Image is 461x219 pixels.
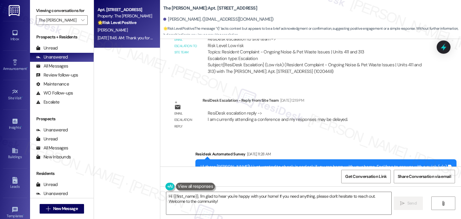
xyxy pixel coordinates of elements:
[36,136,58,142] div: Unread
[30,170,94,177] div: Residents
[23,213,24,217] span: •
[27,66,28,70] span: •
[36,6,88,15] label: Viewing conversations for
[36,90,73,96] div: WO Follow-ups
[53,205,78,212] span: New Message
[203,97,353,106] div: ResiDesk Escalation - Reply From Site Team
[341,170,390,183] button: Get Conversation Link
[36,63,68,69] div: All Messages
[163,16,274,22] div: [PERSON_NAME]. ([EMAIL_ADDRESS][DOMAIN_NAME])
[9,5,21,16] img: ResiDesk Logo
[3,28,27,44] a: Inbox
[407,200,417,206] span: Send
[3,175,27,191] a: Leads
[36,154,71,160] div: New Inbounds
[163,25,461,38] span: : The message 'Y.}' lacks context but appears to be a brief acknowledgment or confirmation, sugge...
[36,127,68,133] div: Unanswered
[208,62,426,75] div: Subject: [ResiDesk Escalation] (Low risk) (Resident Complaint - Ongoing Noise & Pet Waste Issues ...
[98,7,153,13] div: Apt. [STREET_ADDRESS]
[36,81,69,87] div: Maintenance
[36,45,58,51] div: Unread
[30,116,94,122] div: Prospects
[398,173,451,180] span: Share Conversation via email
[394,170,455,183] button: Share Conversation via email
[163,5,257,11] b: The [PERSON_NAME]: Apt. [STREET_ADDRESS]
[98,27,128,33] span: [PERSON_NAME]
[22,95,23,99] span: •
[400,201,405,206] i: 
[246,151,271,157] div: [DATE] 11:28 AM
[208,110,348,122] div: ResiDesk escalation reply -> I am currently attending a conference and my responses may be delayed.
[36,145,68,151] div: All Messages
[98,13,153,19] div: Property: The [PERSON_NAME]
[36,54,68,60] div: Unanswered
[40,204,84,214] button: New Message
[36,72,78,78] div: Review follow-ups
[21,124,22,129] span: •
[3,87,27,103] a: Site Visit •
[36,99,59,105] div: Escalate
[345,173,387,180] span: Get Conversation Link
[394,196,423,210] button: Send
[166,192,391,214] textarea: Hi {{first_name}}, I'm glad to hear you're happy with your home! If you need anything, please don...
[174,37,198,56] div: Email escalation to site team
[163,26,194,31] strong: 🌟 Risk Level: Positive
[200,164,447,170] div: Hi there [PERSON_NAME]! I just wanted to check in and ask if you are happy with your home. Feel f...
[279,97,304,103] div: [DATE] 12:19 PM
[3,145,27,162] a: Buildings
[30,34,94,40] div: Prospects + Residents
[208,36,426,62] div: ResiDesk escalation to site team -> Risk Level: Low risk Topics: Resident Complaint - Ongoing Noi...
[46,206,50,211] i: 
[174,110,198,130] div: Email escalation reply
[36,181,58,188] div: Unread
[36,190,68,197] div: Unanswered
[98,20,136,25] strong: 🌟 Risk Level: Positive
[195,151,456,159] div: Residesk Automated Survey
[3,116,27,132] a: Insights •
[441,201,445,206] i: 
[81,18,84,22] i: 
[39,15,78,25] input: All communities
